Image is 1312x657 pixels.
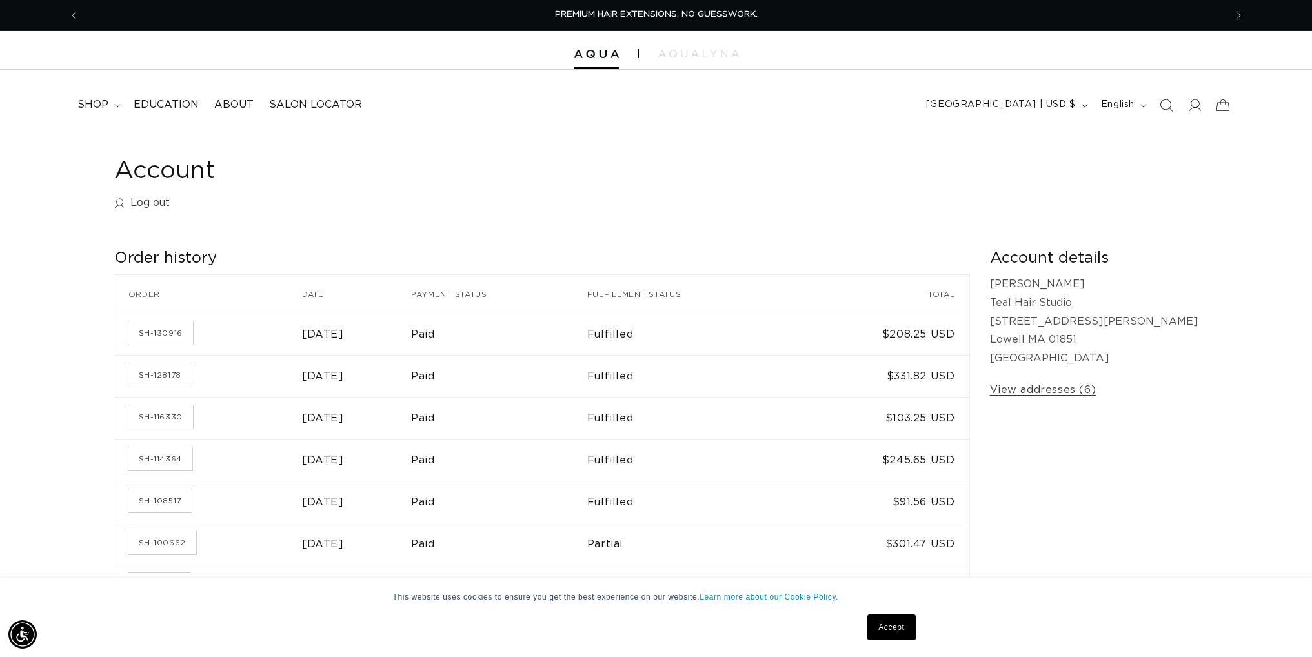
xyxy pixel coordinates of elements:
[1247,595,1312,657] iframe: Chat Widget
[798,397,969,439] td: $103.25 USD
[302,497,344,507] time: [DATE]
[587,481,798,523] td: Fulfilled
[114,156,1198,187] h1: Account
[128,321,193,345] a: Order number SH-130916
[1225,3,1253,28] button: Next announcement
[134,98,199,112] span: Education
[990,248,1198,268] h2: Account details
[411,397,587,439] td: Paid
[114,248,969,268] h2: Order history
[990,381,1096,399] a: View addresses (6)
[587,275,798,314] th: Fulfillment status
[587,314,798,356] td: Fulfilled
[798,275,969,314] th: Total
[114,275,303,314] th: Order
[128,489,192,512] a: Order number SH-108517
[918,93,1093,117] button: [GEOGRAPHIC_DATA] | USD $
[555,10,758,19] span: PREMIUM HAIR EXTENSIONS. NO GUESSWORK.
[867,614,915,640] a: Accept
[302,539,344,549] time: [DATE]
[59,3,88,28] button: Previous announcement
[574,50,619,59] img: Aqua Hair Extensions
[798,481,969,523] td: $91.56 USD
[128,531,196,554] a: Order number SH-100662
[302,329,344,339] time: [DATE]
[393,591,920,603] p: This website uses cookies to ensure you get the best experience on our website.
[302,413,344,423] time: [DATE]
[798,314,969,356] td: $208.25 USD
[302,371,344,381] time: [DATE]
[261,90,370,119] a: Salon Locator
[1093,93,1152,117] button: English
[798,523,969,565] td: $301.47 USD
[990,275,1198,368] p: [PERSON_NAME] Teal Hair Studio [STREET_ADDRESS][PERSON_NAME] Lowell MA 01851 [GEOGRAPHIC_DATA]
[587,523,798,565] td: Partial
[411,275,587,314] th: Payment status
[126,90,207,119] a: Education
[587,565,798,607] td: Partial
[700,592,838,601] a: Learn more about our Cookie Policy.
[128,363,192,387] a: Order number SH-128178
[411,355,587,397] td: Paid
[587,355,798,397] td: Fulfilled
[411,481,587,523] td: Paid
[1152,91,1180,119] summary: Search
[587,439,798,481] td: Fulfilled
[269,98,362,112] span: Salon Locator
[8,620,37,649] div: Accessibility Menu
[302,455,344,465] time: [DATE]
[411,314,587,356] td: Paid
[798,439,969,481] td: $245.65 USD
[411,565,587,607] td: Paid
[207,90,261,119] a: About
[587,397,798,439] td: Fulfilled
[128,405,193,429] a: Order number SH-116330
[798,355,969,397] td: $331.82 USD
[128,573,190,596] a: Order number SH-98310
[114,194,170,212] a: Log out
[411,439,587,481] td: Paid
[798,565,969,607] td: $416.47 USD
[214,98,254,112] span: About
[1101,98,1135,112] span: English
[128,447,192,470] a: Order number SH-114364
[70,90,126,119] summary: shop
[302,275,411,314] th: Date
[411,523,587,565] td: Paid
[926,98,1076,112] span: [GEOGRAPHIC_DATA] | USD $
[658,50,739,57] img: aqualyna.com
[77,98,108,112] span: shop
